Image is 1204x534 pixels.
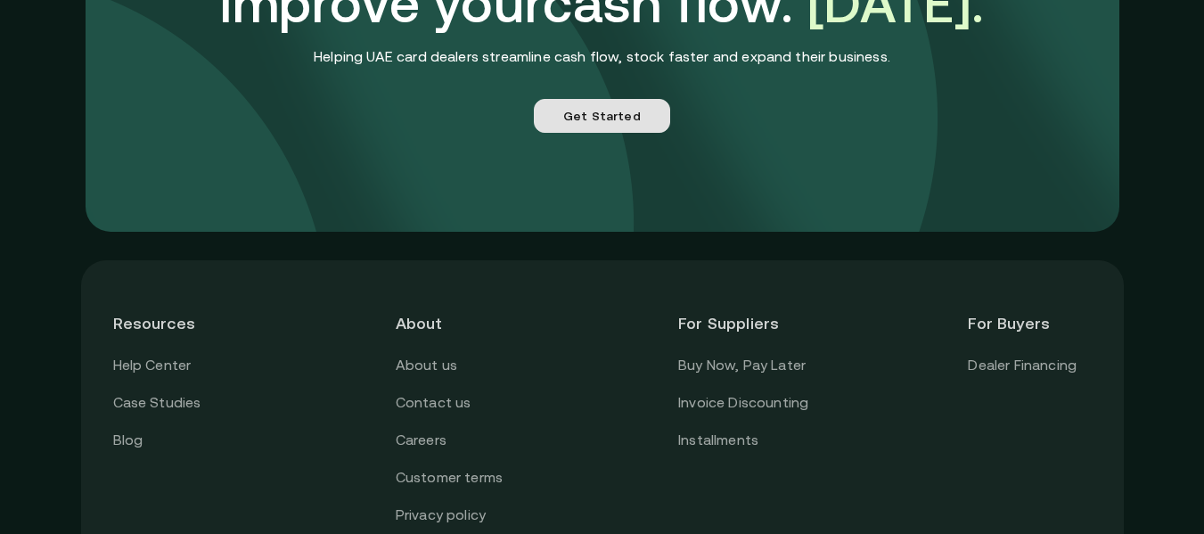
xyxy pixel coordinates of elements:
[678,354,806,377] a: Buy Now, Pay Later
[113,429,143,452] a: Blog
[314,46,890,67] p: Helping UAE card dealers streamline cash flow, stock faster and expand their business.
[678,429,758,452] a: Installments
[396,391,471,415] a: Contact us
[678,292,808,354] header: For Suppliers
[968,292,1091,354] header: For Buyers
[113,292,236,354] header: Resources
[968,354,1077,377] a: Dealer Financing
[396,504,486,527] a: Privacy policy
[113,391,201,415] a: Case Studies
[396,429,446,452] a: Careers
[396,354,457,377] a: About us
[534,99,670,133] a: Get Started
[113,354,192,377] a: Help Center
[396,292,519,354] header: About
[396,466,503,489] a: Customer terms
[678,391,808,415] a: Invoice Discounting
